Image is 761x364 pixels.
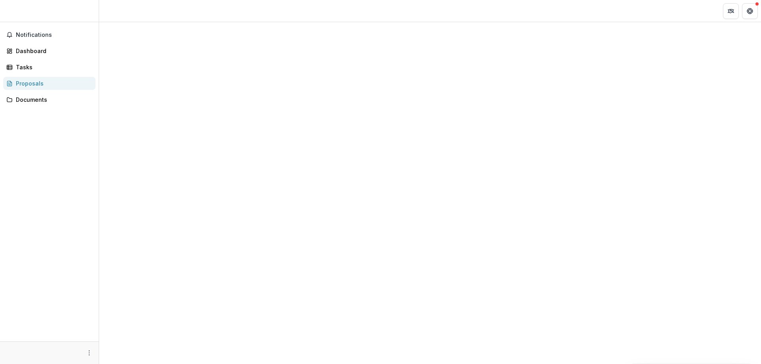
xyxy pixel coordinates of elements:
[16,79,89,88] div: Proposals
[723,3,739,19] button: Partners
[16,63,89,71] div: Tasks
[3,44,96,57] a: Dashboard
[3,61,96,74] a: Tasks
[16,47,89,55] div: Dashboard
[742,3,758,19] button: Get Help
[3,29,96,41] button: Notifications
[3,93,96,106] a: Documents
[16,32,92,38] span: Notifications
[16,95,89,104] div: Documents
[3,77,96,90] a: Proposals
[84,348,94,358] button: More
